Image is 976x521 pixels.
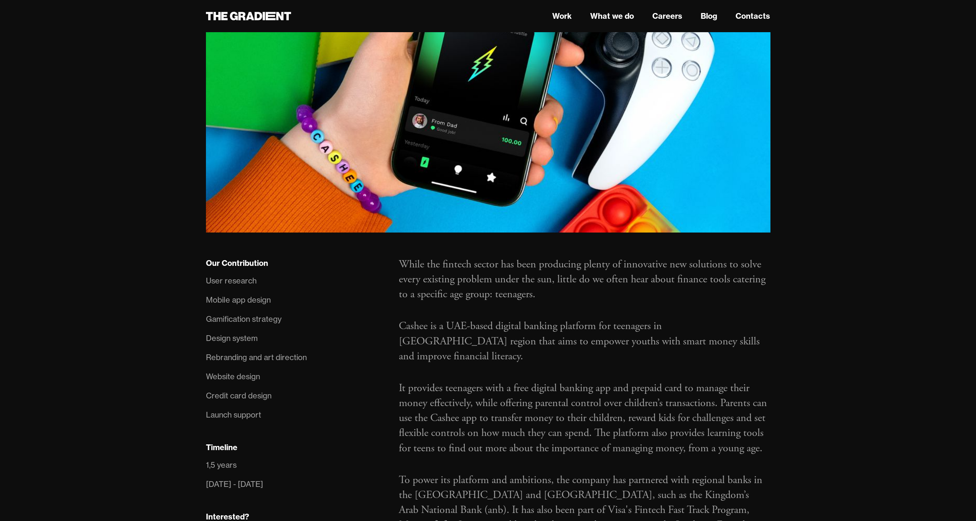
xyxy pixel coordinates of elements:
[206,370,260,383] div: Website design
[652,10,682,22] a: Careers
[206,351,307,364] div: Rebranding and art direction
[399,381,770,456] p: It provides teenagers with a free digital banking app and prepaid card to manage their money effe...
[206,313,281,325] div: Gamification strategy
[206,332,258,344] div: Design system
[399,257,770,302] p: While the fintech sector has been producing plenty of innovative new solutions to solve every exi...
[206,409,261,421] div: Launch support
[206,275,257,287] div: User research
[399,319,770,364] p: Cashee is a UAE-based digital banking platform for teenagers in [GEOGRAPHIC_DATA] region that aim...
[206,390,272,402] div: Credit card design
[552,10,572,22] a: Work
[701,10,717,22] a: Blog
[206,258,268,268] div: Our Contribution
[206,459,237,471] div: 1,5 years
[736,10,770,22] a: Contacts
[206,294,271,306] div: Mobile app design
[590,10,634,22] a: What we do
[206,478,263,490] div: [DATE] - [DATE]
[206,442,237,452] div: Timeline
